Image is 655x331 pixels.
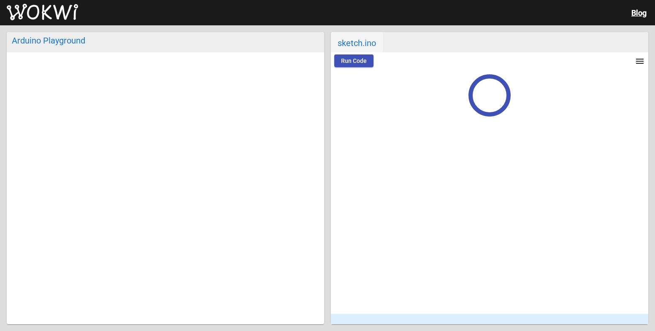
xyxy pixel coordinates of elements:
[12,35,319,46] div: Arduino Playground
[7,4,78,21] img: Wokwi
[635,56,645,66] mat-icon: menu
[331,32,383,52] span: sketch.ino
[334,54,374,67] button: Run Code
[341,57,367,64] span: Run Code
[631,8,647,17] a: Blog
